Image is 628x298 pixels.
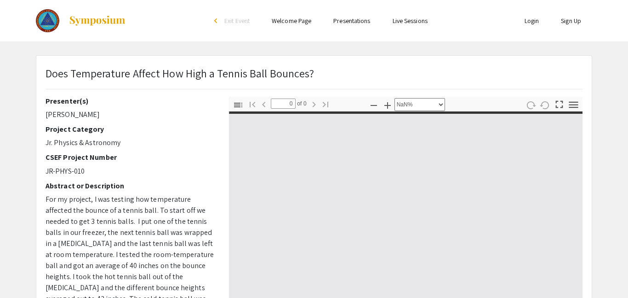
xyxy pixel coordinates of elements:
[366,98,382,111] button: Zoom Out
[566,98,582,111] button: Tools
[271,99,296,109] input: Page
[525,17,539,25] a: Login
[46,181,215,190] h2: Abstract or Description
[46,137,215,148] p: Jr. Physics & Astronomy
[46,153,215,162] h2: CSEF Project Number
[46,97,215,105] h2: Presenter(s)
[69,15,126,26] img: Symposium by ForagerOne
[256,97,272,111] button: Previous Page
[552,97,567,110] button: Switch to Presentation Mode
[393,17,428,25] a: Live Sessions
[230,98,246,111] button: Toggle Sidebar
[214,18,220,23] div: arrow_back_ios
[46,125,215,134] h2: Project Category
[224,17,250,25] span: Exit Event
[272,17,311,25] a: Welcome Page
[394,98,445,111] select: Zoom
[537,98,553,111] button: Rotate Counterclockwise
[333,17,370,25] a: Presentations
[296,99,307,109] span: of 0
[561,17,581,25] a: Sign Up
[46,109,215,120] p: [PERSON_NAME]
[36,9,126,32] a: The 2023 Colorado Science & Engineering Fair
[523,98,539,111] button: Rotate Clockwise
[36,9,59,32] img: The 2023 Colorado Science & Engineering Fair
[46,166,215,177] p: JR-PHYS-010
[380,98,395,111] button: Zoom In
[306,97,322,111] button: Next Page
[318,97,333,111] button: Go to Last Page
[245,97,260,111] button: Go to First Page
[46,65,314,82] p: Does Temperature Affect How High a Tennis Ball Bounces?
